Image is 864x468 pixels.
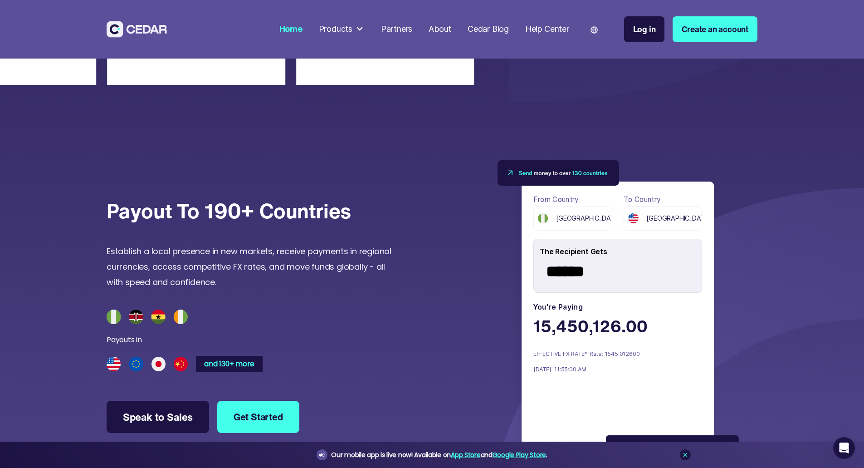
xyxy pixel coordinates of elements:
[107,199,351,223] div: Payout to 190+ countries
[628,213,638,223] img: USD flag
[493,450,546,459] a: Google Play Store
[590,350,666,359] div: Rate: 1545.012600
[533,350,590,358] div: EFFECTIVE FX RATE*
[525,23,569,35] div: Help Center
[464,19,513,40] a: Cedar Blog
[533,301,702,314] label: You're paying
[377,19,416,40] a: Partners
[533,365,551,374] div: [DATE]
[538,213,548,223] img: NGN flag
[521,19,573,40] a: Help Center
[833,437,855,459] iframe: Intercom live chat
[107,401,209,434] a: Speak to Sales
[533,314,702,340] div: 15,450,126.00
[315,19,369,39] div: Products
[633,23,656,35] div: Log in
[107,246,391,287] span: Establish a local presence in new markets, receive payments in regional currencies, access compet...
[673,16,757,42] a: Create an account
[425,19,455,40] a: About
[451,450,480,459] a: App Store
[540,242,701,261] div: The Recipient Gets
[331,449,547,461] div: Our mobile app is live now! Available on and .
[279,23,303,35] div: Home
[468,23,509,35] div: Cedar Blog
[319,23,352,35] div: Products
[381,23,412,35] div: Partners
[646,213,712,223] span: [GEOGRAPHIC_DATA]
[533,193,702,402] form: payField
[107,335,142,345] div: Payouts in
[551,365,586,374] div: 11:55:00 AM
[429,23,451,35] div: About
[204,360,254,368] div: and 130+ more
[556,213,621,223] span: [GEOGRAPHIC_DATA]
[275,19,307,40] a: Home
[624,16,665,42] a: Log in
[217,401,299,434] a: Get Started
[318,451,326,458] img: announcement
